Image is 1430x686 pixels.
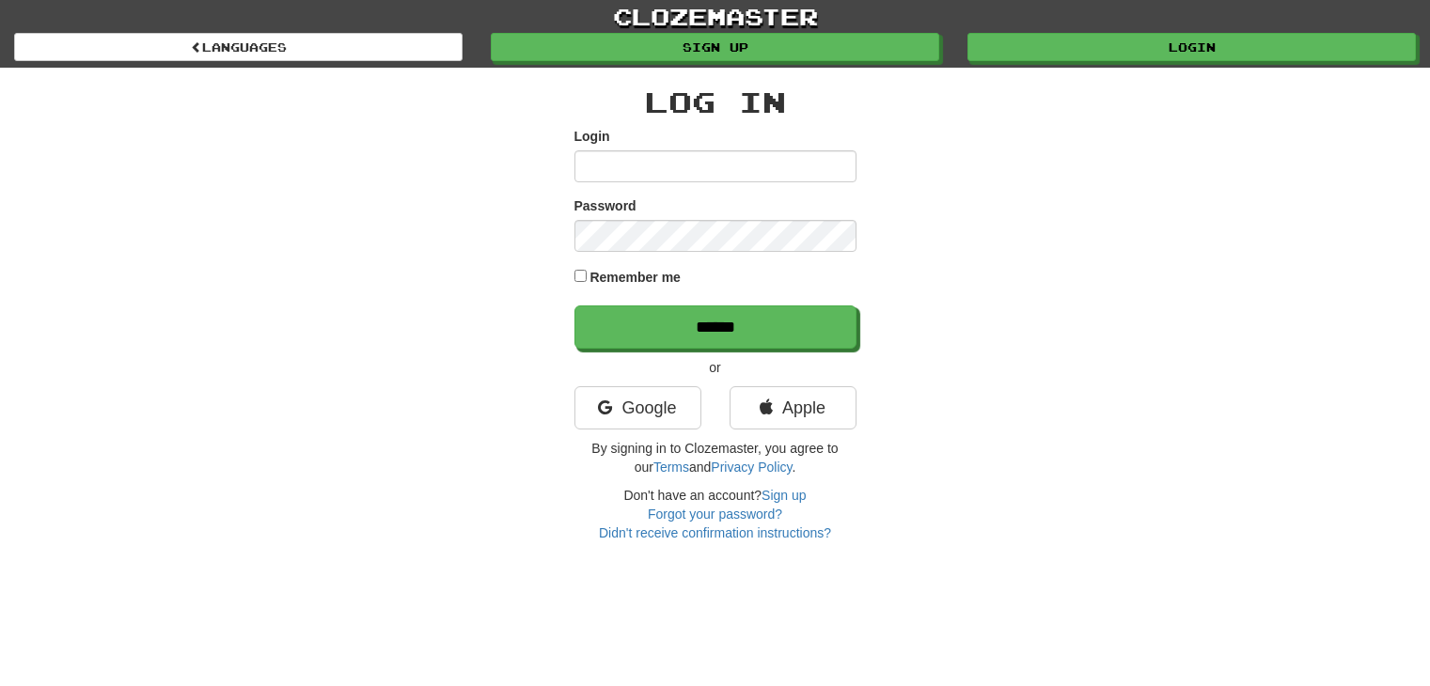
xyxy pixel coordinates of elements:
[599,525,831,540] a: Didn't receive confirmation instructions?
[574,196,636,215] label: Password
[574,358,856,377] p: or
[762,488,806,503] a: Sign up
[589,268,681,287] label: Remember me
[574,127,610,146] label: Login
[491,33,939,61] a: Sign up
[574,486,856,542] div: Don't have an account?
[653,460,689,475] a: Terms
[648,507,782,522] a: Forgot your password?
[730,386,856,429] a: Apple
[574,439,856,476] p: By signing in to Clozemaster, you agree to our and .
[574,386,701,429] a: Google
[14,33,463,61] a: Languages
[711,460,792,475] a: Privacy Policy
[967,33,1416,61] a: Login
[574,86,856,117] h2: Log In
